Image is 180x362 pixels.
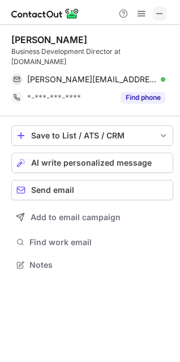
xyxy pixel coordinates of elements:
[27,74,157,85] span: [PERSON_NAME][EMAIL_ADDRESS][DOMAIN_NAME]
[11,207,173,228] button: Add to email campaign
[11,47,173,67] div: Business Development Director at [DOMAIN_NAME]
[31,158,152,167] span: AI write personalized message
[11,234,173,250] button: Find work email
[31,213,121,222] span: Add to email campaign
[11,180,173,200] button: Send email
[31,131,153,140] div: Save to List / ATS / CRM
[11,153,173,173] button: AI write personalized message
[11,257,173,273] button: Notes
[121,92,165,103] button: Reveal Button
[29,260,169,270] span: Notes
[11,7,79,20] img: ContactOut v5.3.10
[29,237,169,247] span: Find work email
[31,186,74,195] span: Send email
[11,125,173,146] button: save-profile-one-click
[11,34,87,45] div: [PERSON_NAME]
